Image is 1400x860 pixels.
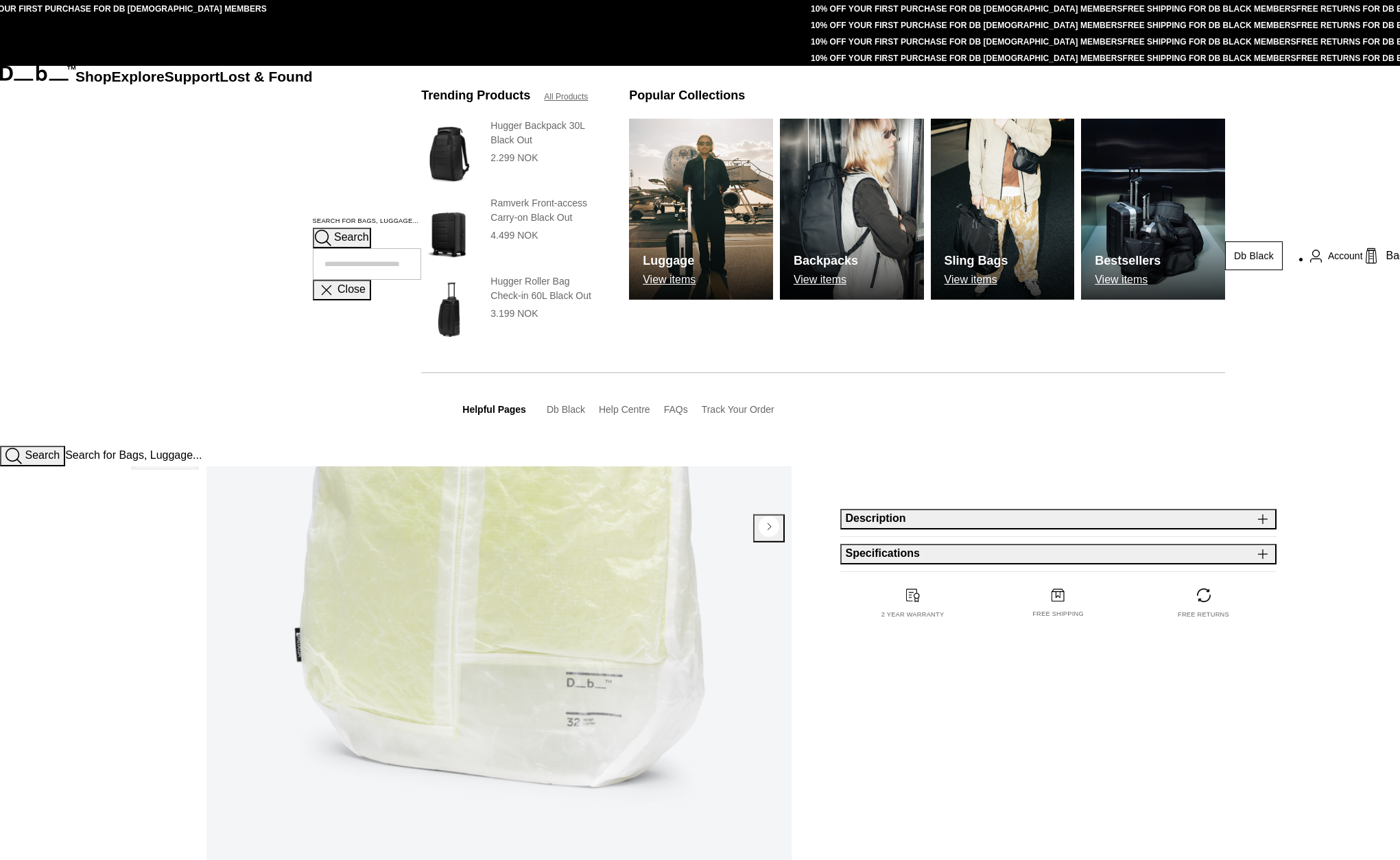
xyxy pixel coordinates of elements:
a: Hugger Backpack 30L Black Out Hugger Backpack 30L Black Out 2.299 NOK [421,119,602,189]
p: Free shipping [1032,610,1084,619]
a: FREE SHIPPING FOR DB BLACK MEMBERS [1123,21,1296,30]
a: Db Black [1225,241,1283,270]
button: Specifications [840,544,1277,564]
span: Search [25,450,60,462]
a: Track Your Order [702,404,774,415]
a: Ramverk Front-access Carry-on Black Out Ramverk Front-access Carry-on Black Out 4.499 NOK [421,196,602,267]
img: Db [1081,119,1225,300]
a: Explore [112,69,165,84]
a: Db Backpacks View items [780,119,924,300]
p: Free returns [1178,610,1229,620]
img: Db [629,119,773,300]
a: Db Sling Bags View items [931,119,1075,300]
h3: Sling Bags [945,252,1008,270]
button: Close [313,280,371,300]
a: FAQs [664,404,688,415]
a: Db Black [547,404,585,415]
h3: Luggage [643,252,696,270]
a: 10% OFF YOUR FIRST PURCHASE FOR DB [DEMOGRAPHIC_DATA] MEMBERS [811,53,1122,63]
span: 2.299 NOK [490,152,538,163]
span: 4.499 NOK [490,230,538,241]
img: Hugger Roller Bag Check-in 60L Black Out [421,274,477,345]
h3: Hugger Roller Bag Check-in 60L Black Out [490,274,602,303]
a: Db Bestsellers View items [1081,119,1225,300]
p: 2 year warranty [881,610,945,620]
a: FREE SHIPPING FOR DB BLACK MEMBERS [1123,4,1296,14]
span: Account [1328,249,1363,263]
a: Help Centre [599,404,650,415]
a: 10% OFF YOUR FIRST PURCHASE FOR DB [DEMOGRAPHIC_DATA] MEMBERS [811,4,1122,14]
img: Db [780,119,924,300]
h3: Ramverk Front-access Carry-on Black Out [490,196,602,225]
a: Db Luggage View items [629,119,773,300]
button: Search [313,228,371,248]
a: 10% OFF YOUR FIRST PURCHASE FOR DB [DEMOGRAPHIC_DATA] MEMBERS [811,37,1122,47]
img: Hugger Backpack 30L Black Out [421,119,477,189]
h3: Trending Products [421,86,530,105]
h3: Popular Collections [629,86,745,105]
span: Close [337,283,366,295]
a: FREE SHIPPING FOR DB BLACK MEMBERS [1123,53,1296,63]
a: Hugger Roller Bag Check-in 60L Black Out Hugger Roller Bag Check-in 60L Black Out 3.199 NOK [421,274,602,345]
img: Ramverk Front-access Carry-on Black Out [421,196,477,267]
a: 10% OFF YOUR FIRST PURCHASE FOR DB [DEMOGRAPHIC_DATA] MEMBERS [811,21,1122,30]
h3: Backpacks [794,252,858,270]
span: Search [334,231,369,243]
img: Db [931,119,1075,300]
h3: Helpful Pages [462,403,526,417]
a: FREE SHIPPING FOR DB BLACK MEMBERS [1123,37,1296,47]
a: Shop [75,69,112,84]
p: View items [945,274,1008,286]
h3: Bestsellers [1095,252,1161,270]
span: 3.199 NOK [490,308,538,319]
a: Account [1310,248,1363,264]
p: View items [1095,274,1161,286]
p: View items [643,274,696,286]
p: View items [794,274,858,286]
label: Search for Bags, Luggage... [313,217,418,226]
a: Lost & Found [220,69,312,84]
nav: Main Navigation [75,66,313,446]
h3: Hugger Backpack 30L Black Out [490,119,602,147]
button: Next slide [753,514,785,542]
a: All Products [544,91,588,103]
button: Description [840,509,1277,529]
a: Support [165,69,220,84]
